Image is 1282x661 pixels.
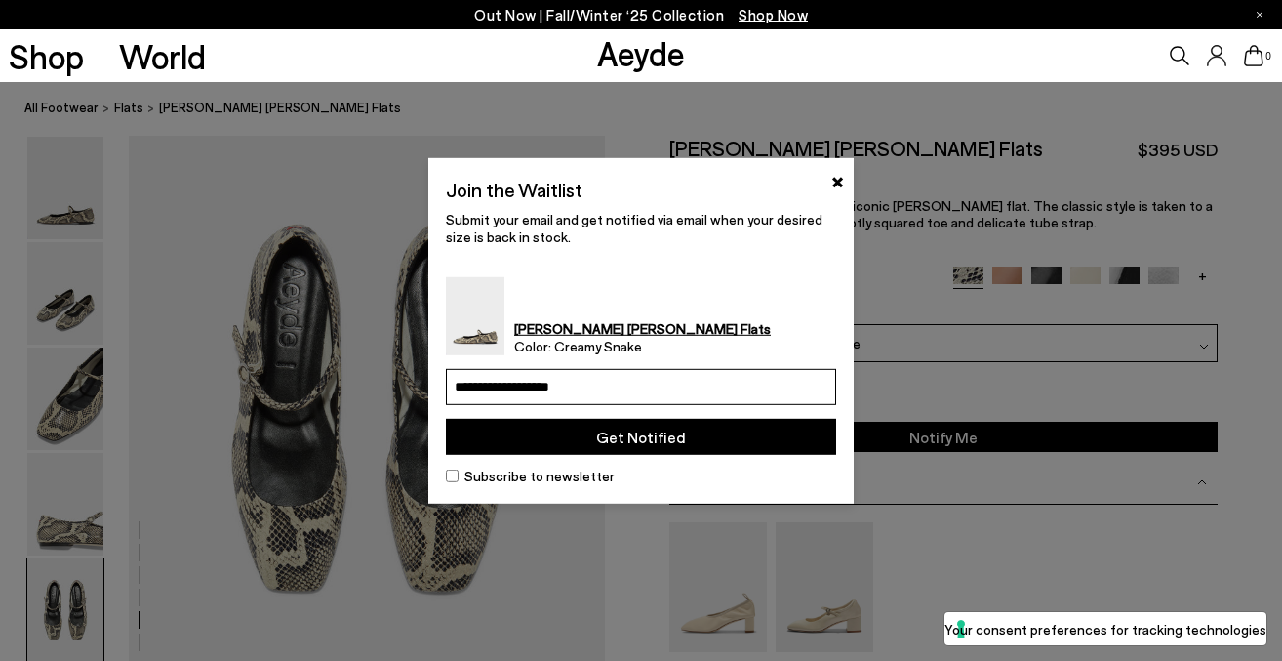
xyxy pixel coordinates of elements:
[831,167,844,190] button: ×
[446,277,504,355] img: Uma Mary-Janes Flats
[446,466,836,486] label: Subscribe to newsletter
[446,470,459,482] input: Subscribe to newsletter
[9,39,84,73] a: Shop
[474,3,808,27] p: Out Now | Fall/Winter ‘25 Collection
[446,210,836,245] p: Submit your email and get notified via email when your desired size is back in stock.
[739,6,808,23] span: Navigate to /collections/new-in
[446,175,582,202] h2: Join the Waitlist
[597,32,685,73] a: Aeyde
[944,619,1266,640] label: Your consent preferences for tracking technologies
[1263,51,1273,62] span: 0
[119,39,206,73] a: World
[1244,45,1263,66] a: 0
[514,338,771,355] span: Color: Creamy Snake
[446,419,836,455] button: Get Notified
[514,319,771,337] strong: [PERSON_NAME] [PERSON_NAME] Flats
[944,612,1266,645] button: Your consent preferences for tracking technologies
